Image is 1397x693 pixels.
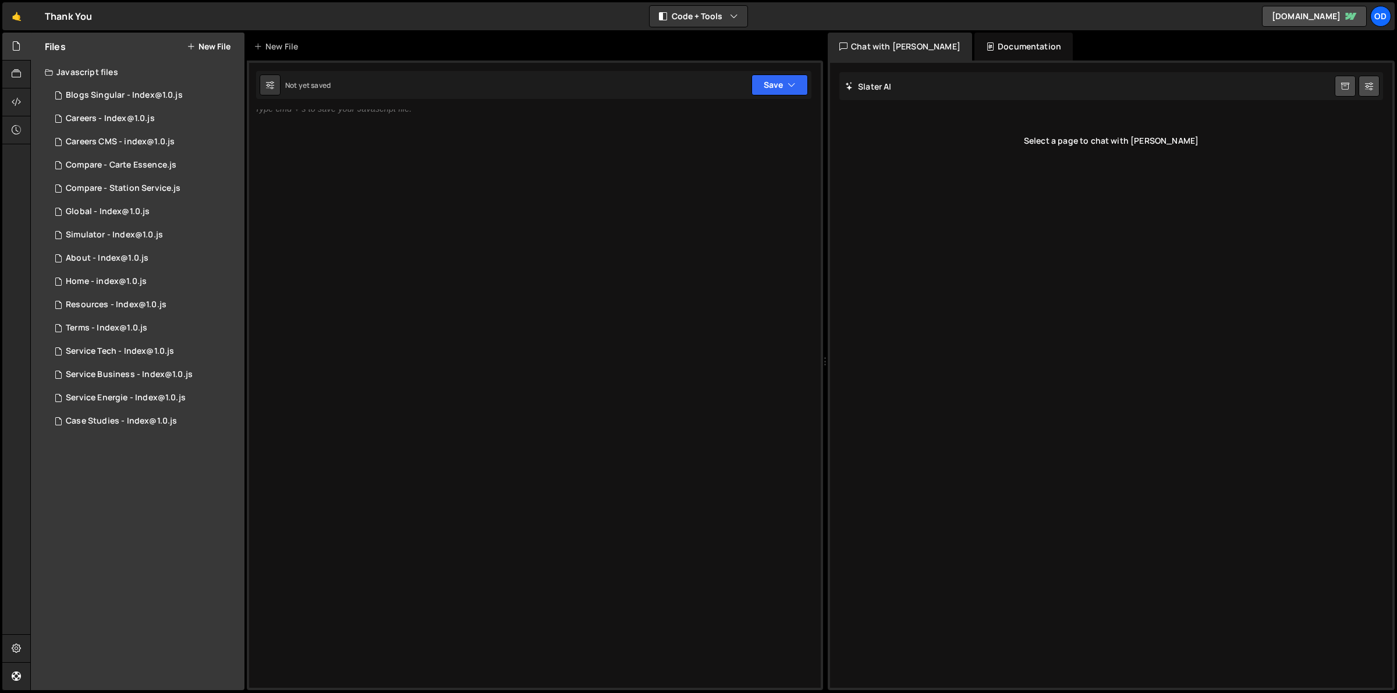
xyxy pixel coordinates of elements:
div: Careers CMS - index@1.0.js [66,137,175,147]
div: Compare - Station Service.js [66,183,180,194]
div: 16150/43401.js [45,270,244,293]
div: 16150/45745.js [45,154,244,177]
div: 16150/45666.js [45,223,244,247]
div: Compare - Carte Essence.js [66,160,176,170]
div: 16150/43695.js [45,200,244,223]
div: Careers - Index@1.0.js [66,113,155,124]
div: Service Business - Index@1.0.js [66,369,193,380]
div: Simulator - Index@1.0.js [66,230,163,240]
h2: Files [45,40,66,53]
div: Documentation [974,33,1073,61]
div: Service Energie - Index@1.0.js [66,393,186,403]
div: 16150/43656.js [45,293,244,317]
div: Terms - Index@1.0.js [66,323,147,333]
div: 16150/44188.js [45,247,244,270]
div: Service Tech - Index@1.0.js [66,346,174,357]
div: Resources - Index@1.0.js [66,300,166,310]
div: 16150/44830.js [45,107,244,130]
div: 16150/43693.js [45,363,244,386]
button: Save [751,74,808,95]
a: [DOMAIN_NAME] [1262,6,1367,27]
div: 16150/44116.js [45,410,244,433]
div: Thank You [45,9,92,23]
div: Case Studies - Index@1.0.js [66,416,177,427]
div: Blogs Singular - Index@1.0.js [66,90,183,101]
div: Home - index@1.0.js [66,276,147,287]
div: About - Index@1.0.js [66,253,148,264]
div: Chat with [PERSON_NAME] [828,33,972,61]
h2: Slater AI [845,81,892,92]
div: 16150/43555.js [45,317,244,340]
div: New File [254,41,303,52]
div: Javascript files [31,61,244,84]
div: 16150/44840.js [45,177,244,200]
div: Select a page to chat with [PERSON_NAME] [839,118,1383,164]
div: 16150/43762.js [45,386,244,410]
div: 16150/43704.js [45,340,244,363]
div: 16150/45011.js [45,84,244,107]
div: Not yet saved [285,80,331,90]
button: New File [187,42,231,51]
a: Od [1370,6,1391,27]
button: Code + Tools [650,6,747,27]
a: 🤙 [2,2,31,30]
div: 16150/44848.js [45,130,244,154]
div: Global - Index@1.0.js [66,207,150,217]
